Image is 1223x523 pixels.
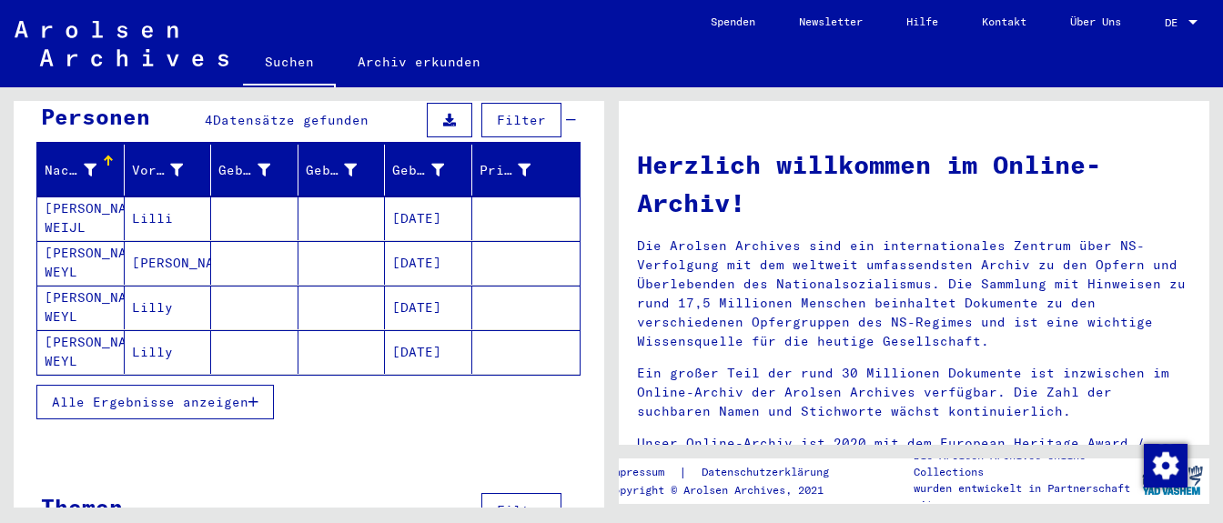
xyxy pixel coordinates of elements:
mat-header-cell: Nachname [37,145,125,196]
mat-cell: [DATE] [385,286,472,329]
p: Unser Online-Archiv ist 2020 mit dem European Heritage Award / Europa Nostra Award 2020 ausgezeic... [637,434,1191,491]
p: Die Arolsen Archives Online-Collections [914,448,1136,480]
div: Nachname [45,156,124,185]
a: Suchen [243,40,336,87]
div: Prisoner # [480,161,531,180]
a: Datenschutzerklärung [687,463,851,482]
img: Zustimmung ändern [1144,444,1188,488]
a: Archiv erkunden [336,40,502,84]
h1: Herzlich willkommen im Online-Archiv! [637,146,1191,222]
div: Geburt‏ [306,156,385,185]
mat-header-cell: Geburtsname [211,145,298,196]
div: Themen [41,490,123,523]
div: Geburt‏ [306,161,358,180]
mat-header-cell: Geburtsdatum [385,145,472,196]
mat-cell: [DATE] [385,241,472,285]
span: DE [1165,16,1185,29]
p: Die Arolsen Archives sind ein internationales Zentrum über NS-Verfolgung mit dem weltweit umfasse... [637,236,1191,351]
mat-cell: Lilly [125,330,212,374]
div: Vorname [132,156,211,185]
div: Geburtsname [218,161,270,180]
span: 4 [205,112,213,128]
mat-cell: Lilly [125,286,212,329]
button: Alle Ergebnisse anzeigen [36,385,274,419]
span: Filter [497,112,546,128]
mat-header-cell: Prisoner # [472,145,581,196]
p: Ein großer Teil der rund 30 Millionen Dokumente ist inzwischen im Online-Archiv der Arolsen Archi... [637,364,1191,421]
mat-cell: [PERSON_NAME]-WEYL [37,330,125,374]
span: Filter [497,502,546,518]
mat-header-cell: Vorname [125,145,212,196]
mat-cell: [PERSON_NAME] WEIJL [37,196,125,240]
div: Geburtsdatum [392,161,444,180]
mat-cell: [PERSON_NAME] WEYL [37,241,125,285]
mat-cell: [DATE] [385,330,472,374]
div: Geburtsname [218,156,298,185]
button: Filter [481,103,561,137]
span: Datensätze gefunden [213,112,369,128]
p: wurden entwickelt in Partnerschaft mit [914,480,1136,513]
mat-header-cell: Geburt‏ [298,145,386,196]
div: Prisoner # [480,156,559,185]
p: Copyright © Arolsen Archives, 2021 [607,482,851,498]
div: Vorname [132,161,184,180]
mat-cell: Lilli [125,196,212,240]
div: | [607,463,851,482]
mat-cell: [PERSON_NAME] WEYL [37,286,125,329]
div: Nachname [45,161,96,180]
div: Geburtsdatum [392,156,471,185]
span: Alle Ergebnisse anzeigen [52,394,248,410]
mat-cell: [PERSON_NAME] [125,241,212,285]
a: Impressum [607,463,679,482]
div: Personen [41,100,150,133]
img: yv_logo.png [1138,458,1207,503]
img: Arolsen_neg.svg [15,21,228,66]
mat-cell: [DATE] [385,196,472,240]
